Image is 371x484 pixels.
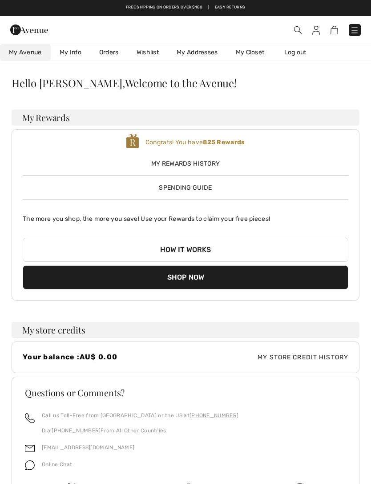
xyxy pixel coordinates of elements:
[25,443,35,453] img: email
[10,21,48,39] img: 1ère Avenue
[126,4,203,11] a: Free shipping on orders over $180
[215,4,246,11] a: Easy Returns
[125,77,237,88] span: Welcome to the Avenue!
[42,411,238,419] p: Call us Toll-Free from [GEOGRAPHIC_DATA] or the US at
[10,25,48,33] a: 1ère Avenue
[80,353,117,361] span: AU$ 0.00
[159,184,212,191] span: Spending Guide
[25,388,346,397] h3: Questions or Comments?
[9,48,42,57] span: My Avenue
[42,427,238,435] p: Dial From All Other Countries
[185,353,348,362] span: My Store Credit History
[168,44,227,61] a: My Addresses
[294,26,302,34] img: Search
[128,44,168,61] a: Wishlist
[350,26,359,35] img: Menu
[208,4,209,11] span: |
[52,427,101,434] a: [PHONE_NUMBER]
[12,322,359,338] h3: My store credits
[203,138,245,146] b: 825 Rewards
[312,26,320,35] img: My Info
[51,44,90,61] a: My Info
[12,110,359,126] h3: My Rewards
[23,159,348,168] span: My Rewards History
[331,26,338,34] img: Shopping Bag
[23,207,348,224] p: The more you shop, the more you save! Use your Rewards to claim your free pieces!
[25,460,35,470] img: chat
[145,138,245,146] span: Congrats! You have
[227,44,274,61] a: My Closet
[12,77,359,88] div: Hello [PERSON_NAME],
[190,412,238,419] a: [PHONE_NUMBER]
[90,44,128,61] a: Orders
[275,44,324,61] a: Log out
[23,238,348,262] button: How it works
[23,265,348,289] button: Shop Now
[42,444,134,451] a: [EMAIL_ADDRESS][DOMAIN_NAME]
[42,461,72,468] span: Online Chat
[25,413,35,423] img: call
[126,133,139,149] img: loyalty_logo_r.svg
[23,353,185,361] h4: Your balance :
